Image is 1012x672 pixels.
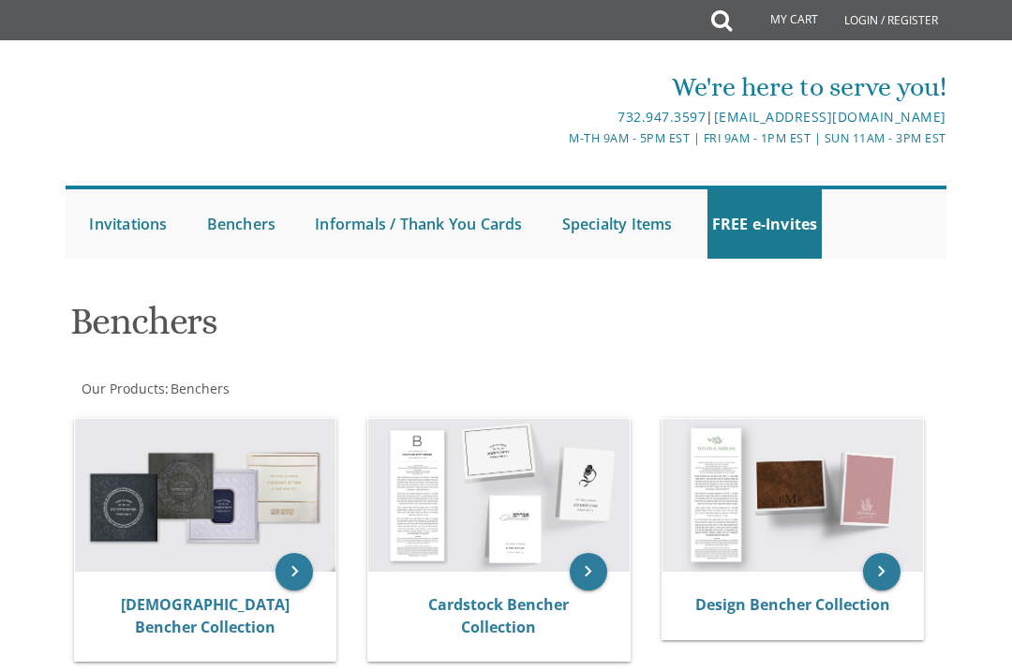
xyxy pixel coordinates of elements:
a: Our Products [80,380,165,397]
a: FREE e-Invites [707,189,823,259]
span: Benchers [171,380,230,397]
a: keyboard_arrow_right [570,553,607,590]
div: M-Th 9am - 5pm EST | Fri 9am - 1pm EST | Sun 11am - 3pm EST [360,128,945,148]
a: Invitations [84,189,171,259]
div: We're here to serve you! [360,68,945,106]
a: Cardstock Bencher Collection [428,594,569,637]
img: Design Bencher Collection [662,419,923,571]
a: My Cart [730,2,831,39]
a: Specialty Items [558,189,677,259]
img: Cardstock Bencher Collection [368,419,629,571]
div: : [66,380,945,398]
a: keyboard_arrow_right [863,553,900,590]
img: Judaica Bencher Collection [75,419,335,571]
h1: Benchers [70,301,943,356]
div: | [360,106,945,128]
a: [EMAIL_ADDRESS][DOMAIN_NAME] [714,108,946,126]
a: keyboard_arrow_right [275,553,313,590]
a: [DEMOGRAPHIC_DATA] Bencher Collection [121,594,290,637]
a: Benchers [169,380,230,397]
a: Informals / Thank You Cards [310,189,527,259]
a: Benchers [202,189,281,259]
a: 732.947.3597 [618,108,706,126]
a: Design Bencher Collection [695,594,890,615]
